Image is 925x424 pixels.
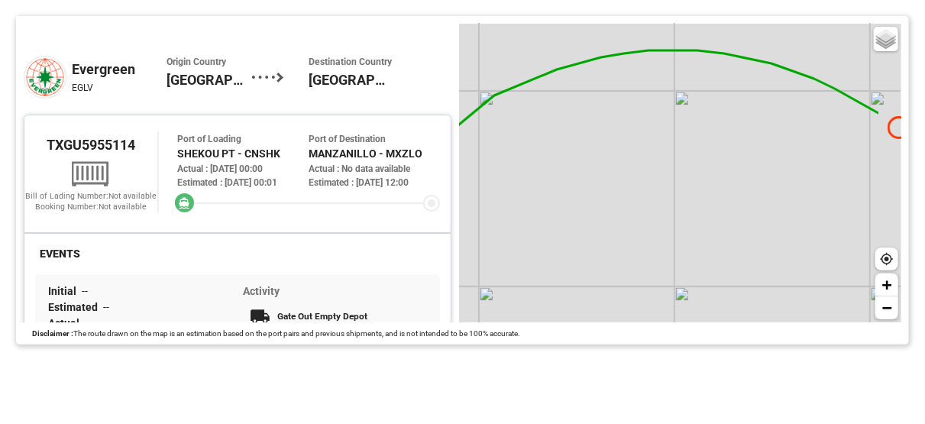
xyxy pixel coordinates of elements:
span: The route drawn on the map is an estimation based on the port pairs and previous shipments, and i... [73,329,520,338]
div: Actual : No data available [309,162,440,176]
span: Gate Out Empty Depot [277,311,367,322]
span: [GEOGRAPHIC_DATA] [167,70,252,90]
div: Bill of Lading Number: Not available [24,191,157,202]
span: Origin Country [167,56,252,70]
span: Actual [48,317,85,329]
span: Disclaimer : [32,329,73,338]
div: Actual : [DATE] 00:00 [177,162,309,176]
div: Evergreen [72,59,167,79]
div: SHEKOU PT - CNSHK [177,146,309,162]
span: -- [85,317,91,329]
a: Layers [874,27,898,51]
a: Zoom out [875,296,898,319]
span: Destination Country [309,56,394,70]
span: Activity [243,285,280,297]
span: − [882,298,892,317]
a: Zoom in [875,273,898,296]
div: Port of Loading [177,132,309,146]
span: EGLV [72,83,93,93]
span: TXGU5955114 [47,137,135,153]
div: Estimated : [DATE] 00:01 [177,176,309,189]
div: China [167,56,252,99]
span: + [882,275,892,294]
div: Booking Number: Not available [24,202,157,212]
div: MANZANILLO - MXZLO [309,146,440,162]
span: Estimated [48,301,103,313]
div: Port of Destination [309,132,440,146]
div: Mexico [309,56,394,99]
img: evergreen.png [24,56,66,99]
span: Initial [48,285,82,297]
span: [GEOGRAPHIC_DATA] [309,70,394,90]
div: EVENTS [35,244,85,264]
span: -- [82,285,88,297]
div: Estimated : [DATE] 12:00 [309,176,440,189]
span: -- [103,301,109,313]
